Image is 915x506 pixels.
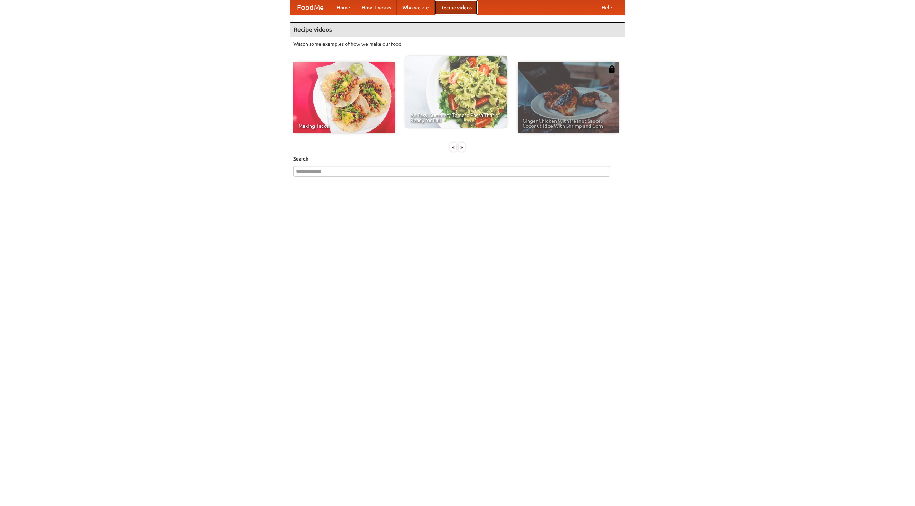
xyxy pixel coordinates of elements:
span: An Easy, Summery Tomato Pasta That's Ready for Fall [410,113,502,123]
a: FoodMe [290,0,331,15]
span: Making Tacos [298,123,390,128]
a: Who we are [397,0,435,15]
a: Home [331,0,356,15]
a: Making Tacos [293,62,395,133]
div: » [459,143,465,152]
p: Watch some examples of how we make our food! [293,40,622,48]
h4: Recipe videos [290,23,625,37]
a: Recipe videos [435,0,478,15]
h5: Search [293,155,622,162]
a: Help [596,0,618,15]
div: « [450,143,456,152]
a: How it works [356,0,397,15]
a: An Easy, Summery Tomato Pasta That's Ready for Fall [405,56,507,128]
img: 483408.png [608,65,615,73]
